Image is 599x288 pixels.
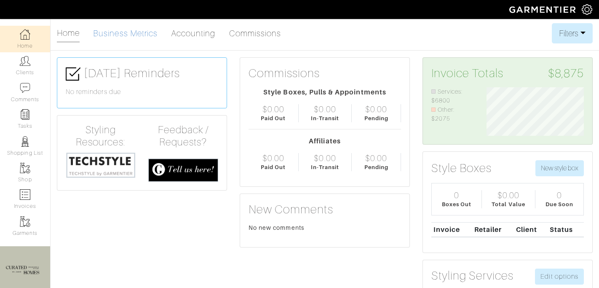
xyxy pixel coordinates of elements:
img: gear-icon-white-bd11855cb880d31180b6d7d6211b90ccbf57a29d726f0c71d8c61bd08dd39cc2.png [582,4,592,15]
img: comment-icon-a0a6a9ef722e966f86d9cbdc48e553b5cf19dbc54f86b18d962a5391bc8f6eb6.png [20,83,30,93]
a: Commissions [229,25,281,42]
div: $0.00 [262,104,284,114]
img: garmentier-logo-header-white-b43fb05a5012e4ada735d5af1a66efaba907eab6374d6393d1fbf88cb4ef424d.png [505,2,582,17]
h3: Style Boxes [431,161,492,175]
div: In-Transit [311,163,340,171]
div: 0 [454,190,459,200]
th: Status [548,222,584,237]
a: Home [57,24,80,43]
a: Edit options [535,269,584,285]
th: Client [514,222,548,237]
span: $8,875 [548,66,584,81]
img: reminder-icon-8004d30b9f0a5d33ae49ab947aed9ed385cf756f9e5892f1edd6e32f2345188e.png [20,109,30,120]
th: Retailer [472,222,514,237]
div: In-Transit [311,114,340,122]
img: stylists-icon-eb353228a002819b7ec25b43dbf5f0378dd9e0616d9560372ff212230b889e62.png [20,136,30,147]
div: $0.00 [262,153,284,163]
div: Due Soon [546,200,573,208]
img: garments-icon-b7da505a4dc4fd61783c78ac3ca0ef83fa9d6f193b1c9dc38574b1d14d53ca28.png [20,216,30,227]
div: Total Value [492,200,525,208]
h4: Feedback / Requests? [148,124,218,148]
li: Services: $6800 [431,87,474,105]
img: dashboard-icon-dbcd8f5a0b271acd01030246c82b418ddd0df26cd7fceb0bd07c9910d44c42f6.png [20,29,30,40]
img: techstyle-93310999766a10050dc78ceb7f971a75838126fd19372ce40ba20cdf6a89b94b.png [66,152,136,179]
div: $0.00 [365,104,387,114]
h3: Commissions [249,66,320,81]
h3: Invoice Totals [431,66,584,81]
div: No new comments [249,223,401,232]
div: $0.00 [365,153,387,163]
button: New style box [535,160,584,176]
img: clients-icon-6bae9207a08558b7cb47a8932f037763ab4055f8c8b6bfacd5dc20c3e0201464.png [20,56,30,66]
h3: Styling Services [431,269,513,283]
th: Invoice [431,222,472,237]
div: Pending [364,114,388,122]
li: Other: $2075 [431,105,474,124]
div: Style Boxes, Pulls & Appointments [249,87,401,97]
div: Paid Out [261,114,286,122]
div: Paid Out [261,163,286,171]
img: check-box-icon-36a4915ff3ba2bd8f6e4f29bc755bb66becd62c870f447fc0dd1365fcfddab58.png [66,67,80,81]
div: 0 [557,190,562,200]
div: $0.00 [314,104,336,114]
div: Boxes Out [442,200,471,208]
img: garments-icon-b7da505a4dc4fd61783c78ac3ca0ef83fa9d6f193b1c9dc38574b1d14d53ca28.png [20,163,30,173]
button: Filters [552,23,593,43]
div: $0.00 [497,190,519,200]
img: feedback_requests-3821251ac2bd56c73c230f3229a5b25d6eb027adea667894f41107c140538ee0.png [148,159,218,182]
h3: New Comments [249,202,401,217]
h3: [DATE] Reminders [66,66,218,81]
a: Accounting [171,25,216,42]
h4: Styling Resources: [66,124,136,148]
img: orders-icon-0abe47150d42831381b5fb84f609e132dff9fe21cb692f30cb5eec754e2cba89.png [20,189,30,200]
a: Business Metrics [93,25,158,42]
div: Pending [364,163,388,171]
div: $0.00 [314,153,336,163]
h6: No reminders due [66,88,218,96]
div: Affiliates [249,136,401,146]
